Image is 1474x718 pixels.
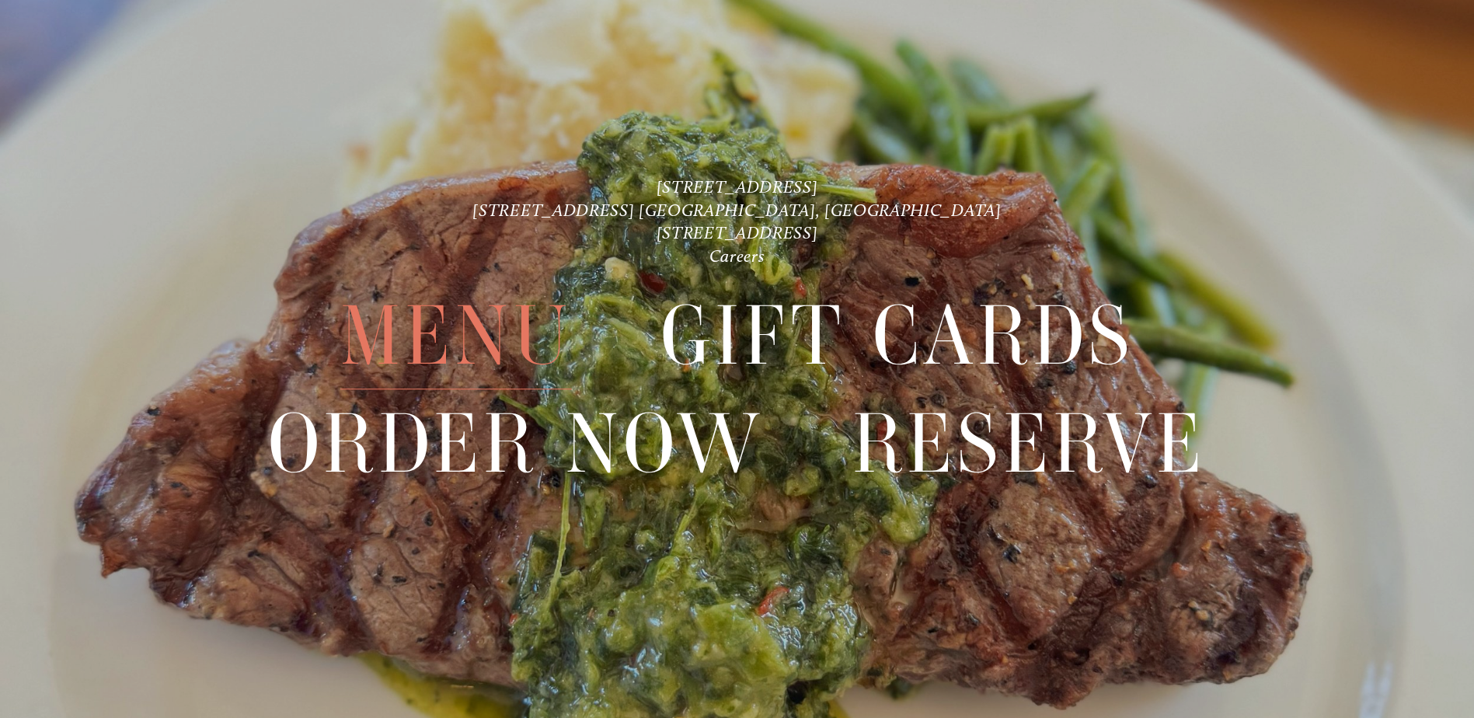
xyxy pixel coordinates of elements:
[268,391,764,497] a: Order Now
[472,200,1001,221] a: [STREET_ADDRESS] [GEOGRAPHIC_DATA], [GEOGRAPHIC_DATA]
[709,246,765,267] a: Careers
[268,391,764,497] span: Order Now
[657,222,818,243] a: [STREET_ADDRESS]
[660,283,1134,389] span: Gift Cards
[852,391,1206,497] span: Reserve
[657,176,818,197] a: [STREET_ADDRESS]
[852,391,1206,497] a: Reserve
[340,283,572,389] span: Menu
[340,283,572,389] a: Menu
[660,283,1134,389] a: Gift Cards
